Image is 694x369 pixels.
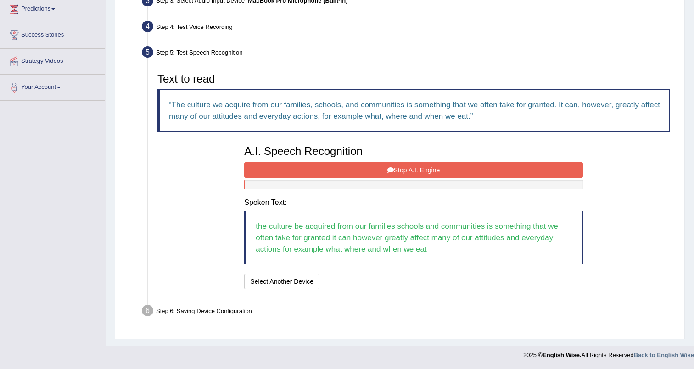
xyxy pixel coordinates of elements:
[157,73,670,85] h3: Text to read
[138,18,680,38] div: Step 4: Test Voice Recording
[138,302,680,322] div: Step 6: Saving Device Configuration
[0,75,105,98] a: Your Account
[244,198,582,207] h4: Spoken Text:
[244,274,319,289] button: Select Another Device
[523,346,694,359] div: 2025 © All Rights Reserved
[634,352,694,358] a: Back to English Wise
[244,211,582,264] blockquote: the culture be acquired from our families schools and communities is something that we often take...
[543,352,581,358] strong: English Wise.
[244,162,582,178] button: Stop A.I. Engine
[244,145,582,157] h3: A.I. Speech Recognition
[0,22,105,45] a: Success Stories
[169,100,660,121] q: The culture we acquire from our families, schools, and communities is something that we often tak...
[0,49,105,72] a: Strategy Videos
[138,44,680,64] div: Step 5: Test Speech Recognition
